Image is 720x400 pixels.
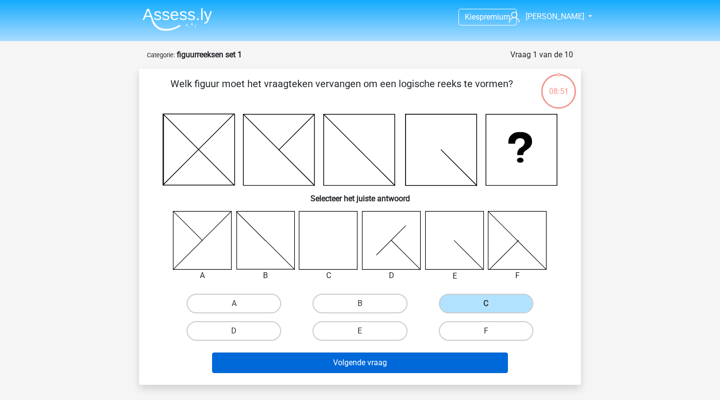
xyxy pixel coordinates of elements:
label: D [187,321,281,341]
span: [PERSON_NAME] [526,12,584,21]
span: premium [480,12,510,22]
h6: Selecteer het juiste antwoord [155,186,565,203]
div: E [418,270,492,282]
label: E [312,321,407,341]
div: C [291,270,365,282]
label: B [312,294,407,313]
div: F [480,270,554,282]
span: Kies [465,12,480,22]
small: Categorie: [147,51,175,59]
strong: figuurreeksen set 1 [177,50,242,59]
label: F [439,321,533,341]
img: Assessly [143,8,212,31]
p: Welk figuur moet het vraagteken vervangen om een logische reeks te vormen? [155,76,528,106]
div: D [355,270,429,282]
button: Volgende vraag [212,353,508,373]
div: B [229,270,303,282]
div: A [166,270,240,282]
div: 08:51 [540,73,577,97]
label: C [439,294,533,313]
label: A [187,294,281,313]
a: Kiespremium [459,10,516,24]
div: Vraag 1 van de 10 [510,49,573,61]
a: [PERSON_NAME] [505,11,585,23]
